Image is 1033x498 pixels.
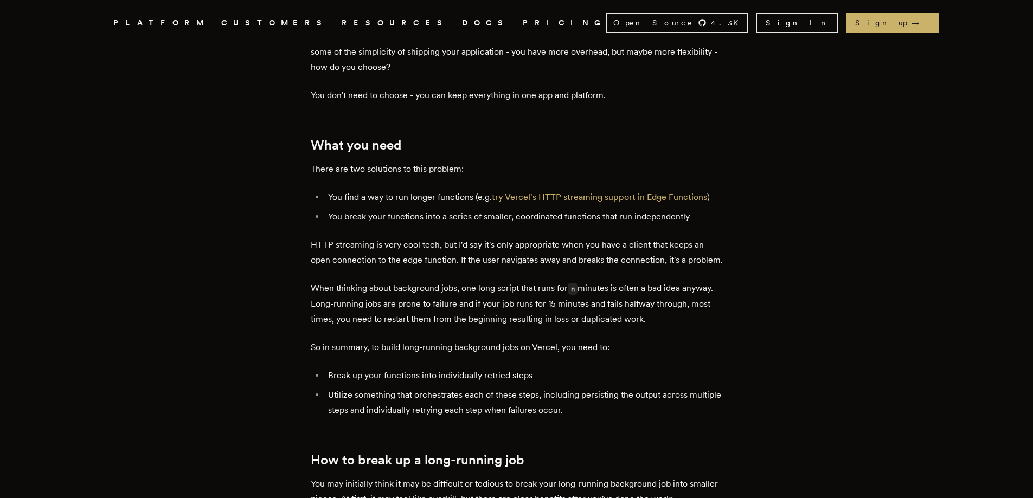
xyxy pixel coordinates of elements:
li: You find a way to run longer functions (e.g. ) [325,190,723,205]
code: n [568,283,578,295]
span: → [912,17,930,28]
h2: What you need [311,138,723,153]
li: You break your functions into a series of smaller, coordinated functions that run independently [325,209,723,224]
a: Sign In [756,13,838,33]
a: CUSTOMERS [221,16,329,30]
p: When thinking about background jobs, one long script that runs for minutes is often a bad idea an... [311,281,723,327]
p: HTTP streaming is very cool tech, but I'd say it's only appropriate when you have a client that k... [311,237,723,268]
h2: How to break up a long-running job [311,452,723,468]
button: RESOURCES [342,16,449,30]
span: Open Source [613,17,694,28]
button: PLATFORM [113,16,208,30]
a: PRICING [523,16,606,30]
p: So in summary, to build long-running background jobs on Vercel, you need to: [311,340,723,355]
li: Utilize something that orchestrates each of these steps, including persisting the output across m... [325,387,723,418]
span: 4.3 K [711,17,745,28]
li: Break up your functions into individually retried steps [325,368,723,383]
a: try Vercel's HTTP streaming support in Edge Functions [492,192,707,202]
a: Sign up [846,13,939,33]
p: You don't need to choose - you can keep everything in one app and platform. [311,88,723,103]
a: DOCS [462,16,510,30]
p: There are two solutions to this problem: [311,161,723,177]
